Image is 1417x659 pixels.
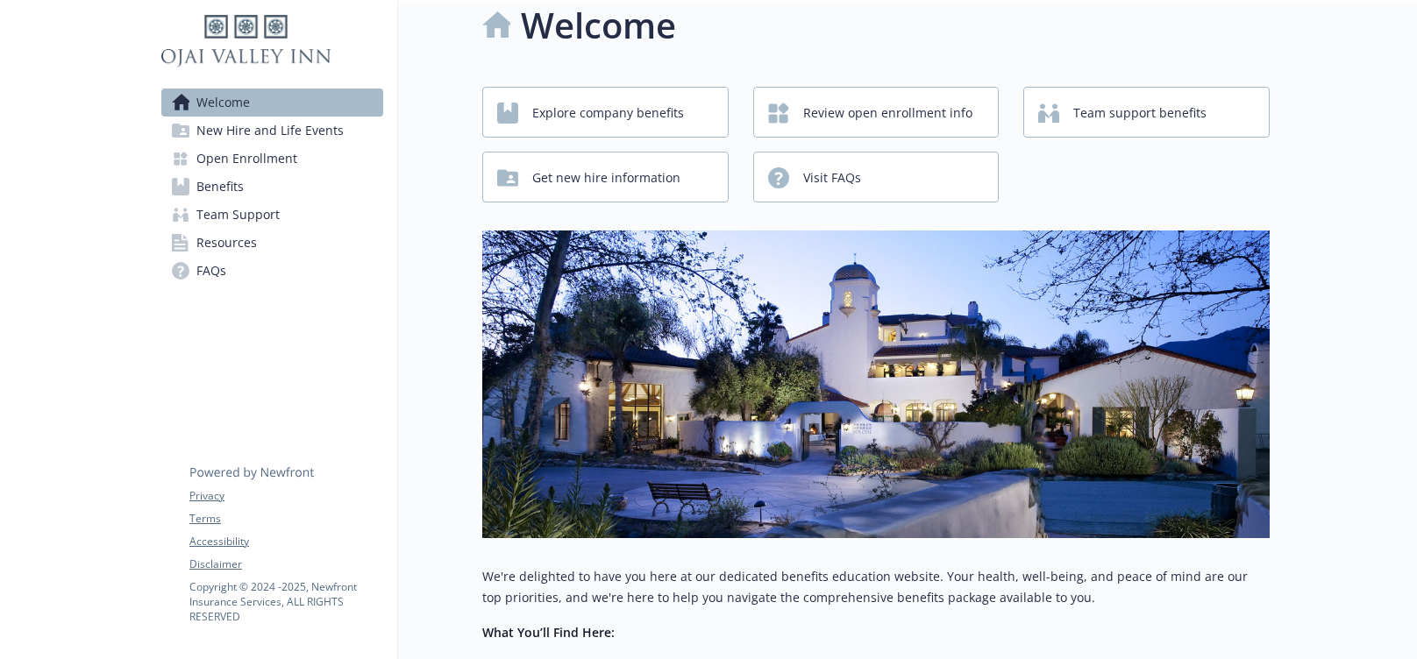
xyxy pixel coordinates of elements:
button: Get new hire information [482,152,729,202]
span: Explore company benefits [532,96,684,130]
span: Team Support [196,201,280,229]
a: Privacy [189,488,382,504]
img: overview page banner [482,230,1270,538]
a: Terms [189,511,382,527]
button: Team support benefits [1023,87,1270,138]
span: Get new hire information [532,161,680,195]
span: Welcome [196,89,250,117]
a: Benefits [161,173,383,201]
a: Open Enrollment [161,145,383,173]
button: Review open enrollment info [753,87,1000,138]
a: FAQs [161,257,383,285]
a: Welcome [161,89,383,117]
p: We're delighted to have you here at our dedicated benefits education website. Your health, well-b... [482,566,1270,608]
span: Benefits [196,173,244,201]
a: Accessibility [189,534,382,549]
span: Open Enrollment [196,145,297,173]
a: Disclaimer [189,556,382,572]
a: New Hire and Life Events [161,117,383,145]
a: Resources [161,229,383,257]
span: Team support benefits [1073,96,1207,130]
p: Copyright © 2024 - 2025 , Newfront Insurance Services, ALL RIGHTS RESERVED [189,579,382,624]
span: Review open enrollment info [803,96,972,130]
a: Team Support [161,201,383,229]
button: Explore company benefits [482,87,729,138]
span: Resources [196,229,257,257]
button: Visit FAQs [753,152,1000,202]
strong: What You’ll Find Here: [482,624,615,641]
span: Visit FAQs [803,161,861,195]
span: FAQs [196,257,226,285]
span: New Hire and Life Events [196,117,344,145]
